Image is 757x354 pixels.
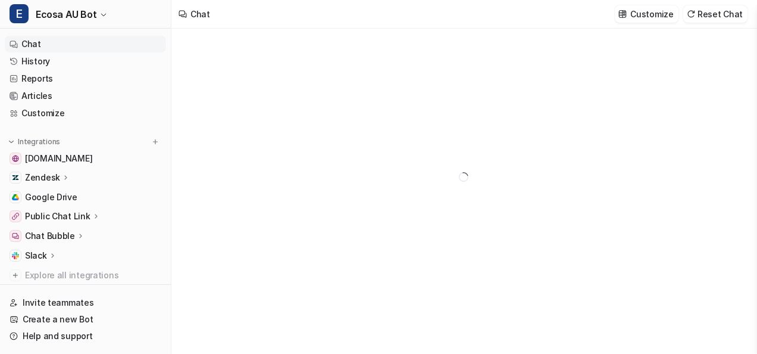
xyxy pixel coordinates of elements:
a: Articles [5,88,166,104]
button: Customize [615,5,678,23]
p: Slack [25,250,47,262]
button: Integrations [5,136,64,148]
span: Ecosa AU Bot [36,6,96,23]
img: Chat Bubble [12,232,19,240]
img: reset [687,10,695,18]
span: Google Drive [25,191,77,203]
a: Invite teammates [5,294,166,311]
img: menu_add.svg [151,138,159,146]
button: Reset Chat [683,5,747,23]
a: Help and support [5,328,166,344]
span: Explore all integrations [25,266,161,285]
a: Create a new Bot [5,311,166,328]
p: Zendesk [25,172,60,184]
p: Chat Bubble [25,230,75,242]
img: www.ecosa.com.au [12,155,19,162]
a: Reports [5,70,166,87]
span: [DOMAIN_NAME] [25,153,92,164]
a: Explore all integrations [5,267,166,284]
a: Google DriveGoogle Drive [5,189,166,206]
span: E [10,4,29,23]
img: explore all integrations [10,269,21,281]
img: expand menu [7,138,15,146]
img: customize [618,10,627,18]
img: Zendesk [12,174,19,181]
div: Chat [190,8,210,20]
img: Google Drive [12,194,19,201]
img: Slack [12,252,19,259]
p: Integrations [18,137,60,147]
p: Public Chat Link [25,210,90,222]
img: Public Chat Link [12,213,19,220]
a: History [5,53,166,70]
a: Customize [5,105,166,122]
p: Customize [630,8,673,20]
a: Chat [5,36,166,52]
a: www.ecosa.com.au[DOMAIN_NAME] [5,150,166,167]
